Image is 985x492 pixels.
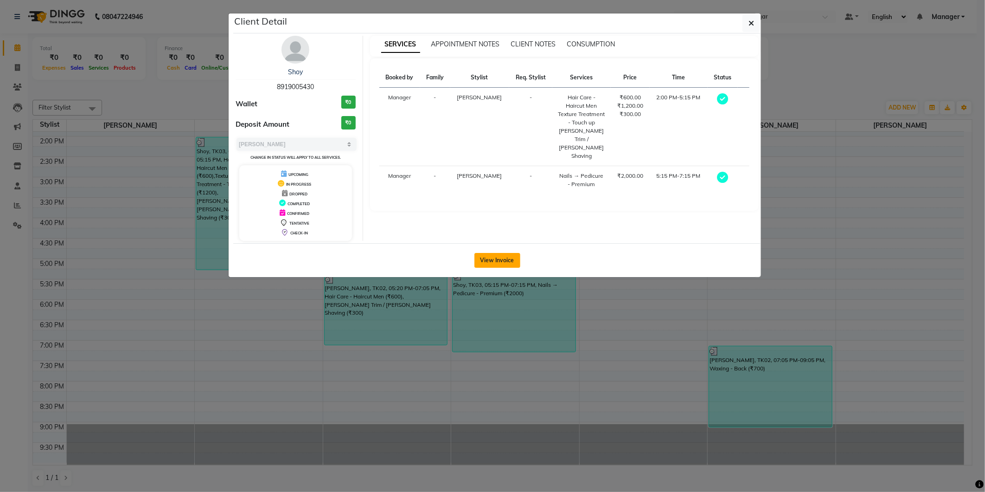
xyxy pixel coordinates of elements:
div: Nails → Pedicure - Premium [558,172,605,188]
span: Deposit Amount [236,119,289,130]
div: Hair Care - Haircut Men [558,93,605,110]
td: Manager [379,166,420,194]
th: Req. Stylist [509,68,552,88]
span: 8919005430 [277,83,314,91]
td: - [420,166,450,194]
th: Services [552,68,611,88]
span: [PERSON_NAME] [457,94,502,101]
td: 2:00 PM-5:15 PM [650,88,708,166]
span: CONSUMPTION [567,40,615,48]
span: UPCOMING [288,172,308,177]
td: - [420,88,450,166]
div: [PERSON_NAME] Trim / [PERSON_NAME] Shaving [558,127,605,160]
span: TENTATIVE [289,221,309,226]
td: 5:15 PM-7:15 PM [650,166,708,194]
span: COMPLETED [288,201,310,206]
span: SERVICES [381,36,420,53]
th: Price [611,68,650,88]
th: Stylist [450,68,509,88]
th: Time [650,68,708,88]
span: DROPPED [289,192,307,196]
span: CONFIRMED [287,211,309,216]
td: - [509,88,552,166]
button: View Invoice [474,253,520,268]
th: Status [708,68,738,88]
span: CHECK-IN [290,231,308,235]
span: CLIENT NOTES [511,40,556,48]
span: Wallet [236,99,257,110]
div: ₹300.00 [616,110,644,118]
h3: ₹0 [341,96,356,109]
a: Shoy [288,68,303,76]
div: ₹600.00 [616,93,644,102]
td: - [509,166,552,194]
span: APPOINTMENT NOTES [431,40,500,48]
span: IN PROGRESS [286,182,311,187]
h5: Client Detail [234,14,287,28]
img: avatar [281,36,309,64]
div: ₹1,200.00 [616,102,644,110]
td: Manager [379,88,420,166]
small: Change in status will apply to all services. [250,155,341,160]
div: Texture Treatment - Touch up [558,110,605,127]
th: Family [420,68,450,88]
h3: ₹0 [341,116,356,129]
th: Booked by [379,68,420,88]
div: ₹2,000.00 [616,172,644,180]
span: [PERSON_NAME] [457,172,502,179]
